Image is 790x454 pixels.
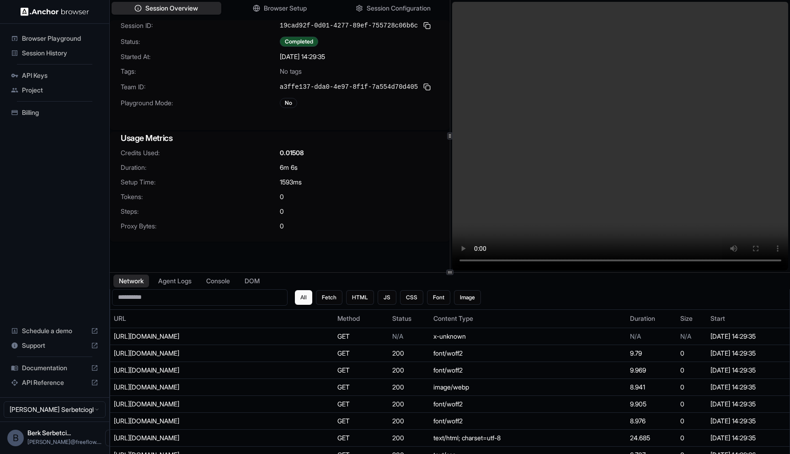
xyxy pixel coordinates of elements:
div: Start [710,314,786,323]
td: 0 [677,378,707,395]
span: 0 [280,192,284,201]
span: N/A [392,332,403,340]
td: 200 [389,429,430,446]
td: 8.941 [626,378,677,395]
span: berk@freeflow.dev [27,438,101,445]
div: No [280,98,297,108]
td: font/woff2 [430,362,626,378]
td: 0 [677,345,707,362]
button: JS [378,290,396,305]
div: Support [7,338,102,353]
td: GET [334,345,389,362]
span: N/A [630,332,641,340]
div: https://cf.browser-use.com/logo.svg [114,332,251,341]
button: Network [113,275,149,287]
span: Session ID: [121,21,280,30]
span: No tags [280,67,302,76]
td: 9.79 [626,345,677,362]
div: https://www.fjallraven.com/494968/globalassets/catalogs/fjallraven/f2/f233/f23346/f662/skule_28_2... [114,383,251,392]
span: Session Overview [145,4,198,13]
div: Content Type [433,314,623,323]
span: Steps: [121,207,280,216]
td: 0 [677,395,707,412]
div: API Keys [7,68,102,83]
span: Playground Mode: [121,98,280,108]
td: [DATE] 14:29:35 [707,378,790,395]
span: Team ID: [121,82,280,92]
td: font/woff2 [430,395,626,412]
span: Support [22,341,87,350]
td: [DATE] 14:29:35 [707,412,790,429]
span: Duration: [121,163,280,172]
div: Status [392,314,426,323]
span: Started At: [121,52,280,61]
button: Image [454,290,481,305]
span: Proxy Bytes: [121,222,280,231]
td: image/webp [430,378,626,395]
td: [DATE] 14:29:35 [707,395,790,412]
td: GET [334,412,389,429]
span: Berk Serbetcioglu [27,429,71,437]
td: [DATE] 14:29:35 [707,345,790,362]
button: Agent Logs [153,275,197,287]
td: 0 [677,412,707,429]
button: Open menu [105,430,122,446]
span: API Reference [22,378,87,387]
td: GET [334,395,389,412]
button: Console [201,275,235,287]
div: https://www.fjallraven.com/Areas/Fjallraven/Content/fonts/app/ArcticFox-Regular.woff2 [114,366,251,375]
div: Duration [630,314,673,323]
td: 200 [389,412,430,429]
td: 8.976 [626,412,677,429]
td: 0 [677,362,707,378]
div: https://www.fjallraven.com/us/en-us/bags-gear/backpacks-bags/daypacks/skule-28/?v=F23346::7323450... [114,433,251,443]
span: Billing [22,108,98,117]
div: Documentation [7,361,102,375]
span: 0 [280,222,284,231]
td: x-unknown [430,328,626,345]
span: 1593 ms [280,178,302,187]
td: 0 [677,429,707,446]
h3: Usage Metrics [121,132,439,145]
img: Anchor Logo [21,7,89,16]
div: Completed [280,37,318,47]
span: Tokens: [121,192,280,201]
span: 6m 6s [280,163,298,172]
span: a3ffe137-dda0-4e97-8f1f-7a554d70d405 [280,82,418,92]
td: GET [334,429,389,446]
div: B [7,430,24,446]
span: Tags: [121,67,280,76]
button: CSS [400,290,423,305]
span: Browser Setup [264,4,307,13]
td: text/html; charset=utf-8 [430,429,626,446]
div: Browser Playground [7,31,102,46]
div: URL [114,314,330,323]
div: Project [7,83,102,97]
td: 200 [389,395,430,412]
td: 200 [389,378,430,395]
span: Credits Used: [121,148,280,157]
span: Documentation [22,363,87,373]
td: GET [334,362,389,378]
td: 200 [389,345,430,362]
button: All [295,290,312,305]
span: Session History [22,49,98,58]
span: Project [22,86,98,95]
span: Browser Playground [22,34,98,43]
button: Fetch [316,290,342,305]
td: font/woff2 [430,412,626,429]
td: 200 [389,362,430,378]
span: N/A [680,332,691,340]
div: https://www.fjallraven.com/Areas/Fjallraven/Content/fonts/app/ArcticFox-Headline.woff2 [114,400,251,409]
td: font/woff2 [430,345,626,362]
div: Session History [7,46,102,60]
td: GET [334,378,389,395]
td: 9.969 [626,362,677,378]
td: 24.685 [626,429,677,446]
span: Setup Time: [121,178,280,187]
div: https://www.fjallraven.com/Areas/Fjallraven/Content/fonts/app/ArcticFox-Bold.woff2 [114,416,251,426]
div: API Reference [7,375,102,390]
button: DOM [239,275,265,287]
td: 9.905 [626,395,677,412]
td: [DATE] 14:29:35 [707,328,790,345]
